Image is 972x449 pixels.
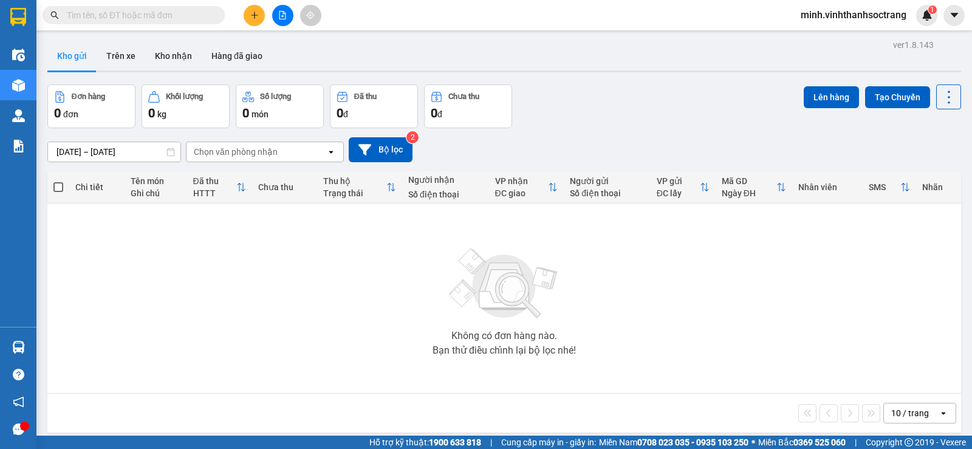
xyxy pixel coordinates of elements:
img: logo-vxr [10,8,26,26]
button: aim [300,5,321,26]
div: HTTT [193,188,236,198]
div: Không có đơn hàng nào. [451,331,557,341]
span: đ [437,109,442,119]
div: Chưa thu [448,92,479,101]
button: plus [244,5,265,26]
th: Toggle SortBy [317,171,402,204]
button: Đơn hàng0đơn [47,84,135,128]
svg: open [326,147,336,157]
div: Tên món [131,176,181,186]
div: Chọn văn phòng nhận [194,146,278,158]
img: svg+xml;base64,PHN2ZyBjbGFzcz0ibGlzdC1wbHVnX19zdmciIHhtbG5zPSJodHRwOi8vd3d3LnczLm9yZy8yMDAwL3N2Zy... [443,241,565,326]
div: Nhãn [922,182,955,192]
div: VP gửi [657,176,700,186]
button: Bộ lọc [349,137,412,162]
div: Mã GD [722,176,777,186]
span: Cung cấp máy in - giấy in: [501,436,596,449]
strong: 0369 525 060 [793,437,846,447]
button: Đã thu0đ [330,84,418,128]
button: Hàng đã giao [202,41,272,70]
strong: 0708 023 035 - 0935 103 250 [637,437,748,447]
div: Người nhận [408,175,483,185]
span: question-circle [13,369,24,380]
div: Đã thu [354,92,377,101]
th: Toggle SortBy [716,171,793,204]
span: Miền Bắc [758,436,846,449]
button: Khối lượng0kg [142,84,230,128]
button: Kho gửi [47,41,97,70]
div: Nhân viên [798,182,856,192]
div: VP nhận [495,176,549,186]
div: Số điện thoại [408,190,483,199]
span: Hỗ trợ kỹ thuật: [369,436,481,449]
div: Chưa thu [258,182,311,192]
button: Số lượng0món [236,84,324,128]
span: file-add [278,11,287,19]
span: caret-down [949,10,960,21]
div: 10 / trang [891,407,929,419]
div: ĐC lấy [657,188,700,198]
th: Toggle SortBy [187,171,252,204]
div: Khối lượng [166,92,203,101]
button: caret-down [943,5,965,26]
th: Toggle SortBy [489,171,564,204]
span: aim [306,11,315,19]
th: Toggle SortBy [651,171,716,204]
button: Chưa thu0đ [424,84,512,128]
span: | [490,436,492,449]
div: Số lượng [260,92,291,101]
strong: 1900 633 818 [429,437,481,447]
div: ver 1.8.143 [893,38,934,52]
button: Tạo Chuyến [865,86,930,108]
span: 0 [54,106,61,120]
span: đ [343,109,348,119]
div: Đơn hàng [72,92,105,101]
div: Ngày ĐH [722,188,777,198]
img: solution-icon [12,140,25,153]
span: 0 [148,106,155,120]
button: file-add [272,5,293,26]
img: warehouse-icon [12,79,25,92]
button: Trên xe [97,41,145,70]
span: 0 [431,106,437,120]
div: Chi tiết [75,182,118,192]
span: kg [157,109,166,119]
span: search [50,11,59,19]
img: warehouse-icon [12,109,25,122]
span: món [252,109,269,119]
div: ĐC giao [495,188,549,198]
div: Số điện thoại [570,188,645,198]
img: warehouse-icon [12,49,25,61]
img: warehouse-icon [12,341,25,354]
span: 1 [930,5,934,14]
th: Toggle SortBy [863,171,916,204]
div: Trạng thái [323,188,386,198]
span: minh.vinhthanhsoctrang [791,7,916,22]
button: Lên hàng [804,86,859,108]
span: copyright [905,438,913,447]
button: Kho nhận [145,41,202,70]
span: notification [13,396,24,408]
span: ⚪️ [751,440,755,445]
div: Bạn thử điều chỉnh lại bộ lọc nhé! [433,346,576,355]
div: SMS [869,182,900,192]
span: | [855,436,857,449]
div: Đã thu [193,176,236,186]
input: Select a date range. [48,142,180,162]
div: Người gửi [570,176,645,186]
span: đơn [63,109,78,119]
div: Ghi chú [131,188,181,198]
svg: open [939,408,948,418]
sup: 1 [928,5,937,14]
span: plus [250,11,259,19]
span: message [13,423,24,435]
div: Thu hộ [323,176,386,186]
span: 0 [242,106,249,120]
span: 0 [337,106,343,120]
img: icon-new-feature [922,10,933,21]
sup: 2 [406,131,419,143]
span: Miền Nam [599,436,748,449]
input: Tìm tên, số ĐT hoặc mã đơn [67,9,210,22]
